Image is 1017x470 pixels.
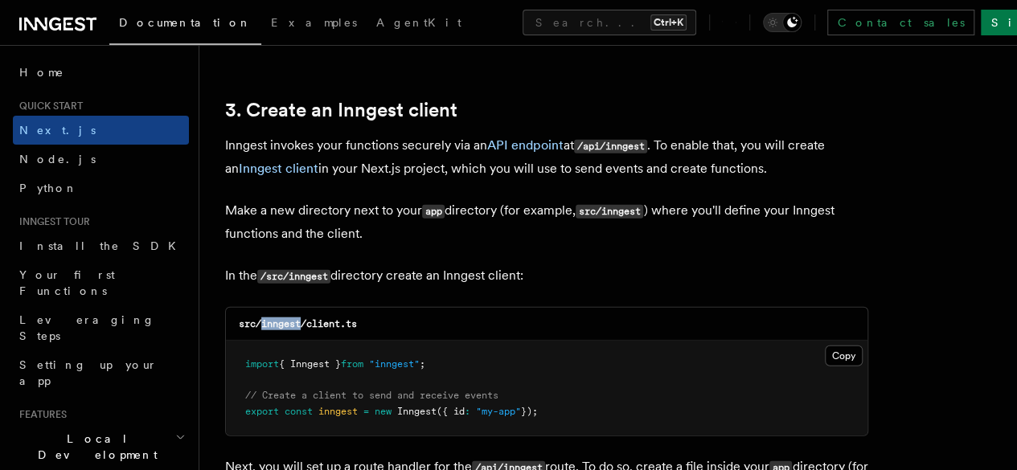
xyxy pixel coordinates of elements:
[397,406,437,417] span: Inngest
[19,358,158,387] span: Setting up your app
[13,215,90,228] span: Inngest tour
[245,358,279,370] span: import
[650,14,687,31] kbd: Ctrl+K
[225,134,868,180] p: Inngest invokes your functions securely via an at . To enable that, you will create an in your Ne...
[375,406,392,417] span: new
[245,406,279,417] span: export
[341,358,363,370] span: from
[576,205,643,219] code: src/inngest
[487,137,564,153] a: API endpoint
[13,116,189,145] a: Next.js
[19,153,96,166] span: Node.js
[465,406,470,417] span: :
[239,161,318,176] a: Inngest client
[437,406,465,417] span: ({ id
[13,231,189,260] a: Install the SDK
[13,350,189,395] a: Setting up your app
[225,264,868,288] p: In the directory create an Inngest client:
[19,182,78,194] span: Python
[245,390,498,401] span: // Create a client to send and receive events
[13,260,189,305] a: Your first Functions
[376,16,461,29] span: AgentKit
[19,239,186,252] span: Install the SDK
[367,5,471,43] a: AgentKit
[261,5,367,43] a: Examples
[825,345,863,366] button: Copy
[19,313,155,342] span: Leveraging Steps
[318,406,358,417] span: inngest
[420,358,425,370] span: ;
[13,408,67,421] span: Features
[369,358,420,370] span: "inngest"
[13,424,189,469] button: Local Development
[19,268,115,297] span: Your first Functions
[239,318,357,329] code: src/inngest/client.ts
[225,199,868,245] p: Make a new directory next to your directory (for example, ) where you'll define your Inngest func...
[763,13,802,32] button: Toggle dark mode
[13,305,189,350] a: Leveraging Steps
[574,140,647,153] code: /api/inngest
[521,406,538,417] span: });
[13,431,175,463] span: Local Development
[225,99,457,121] a: 3. Create an Inngest client
[523,10,696,35] button: Search...Ctrl+K
[13,58,189,87] a: Home
[363,406,369,417] span: =
[257,270,330,284] code: /src/inngest
[827,10,974,35] a: Contact sales
[13,174,189,202] a: Python
[119,16,252,29] span: Documentation
[476,406,521,417] span: "my-app"
[279,358,341,370] span: { Inngest }
[109,5,261,45] a: Documentation
[19,64,64,80] span: Home
[285,406,313,417] span: const
[13,100,83,112] span: Quick start
[13,145,189,174] a: Node.js
[19,124,96,137] span: Next.js
[422,205,445,219] code: app
[271,16,357,29] span: Examples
